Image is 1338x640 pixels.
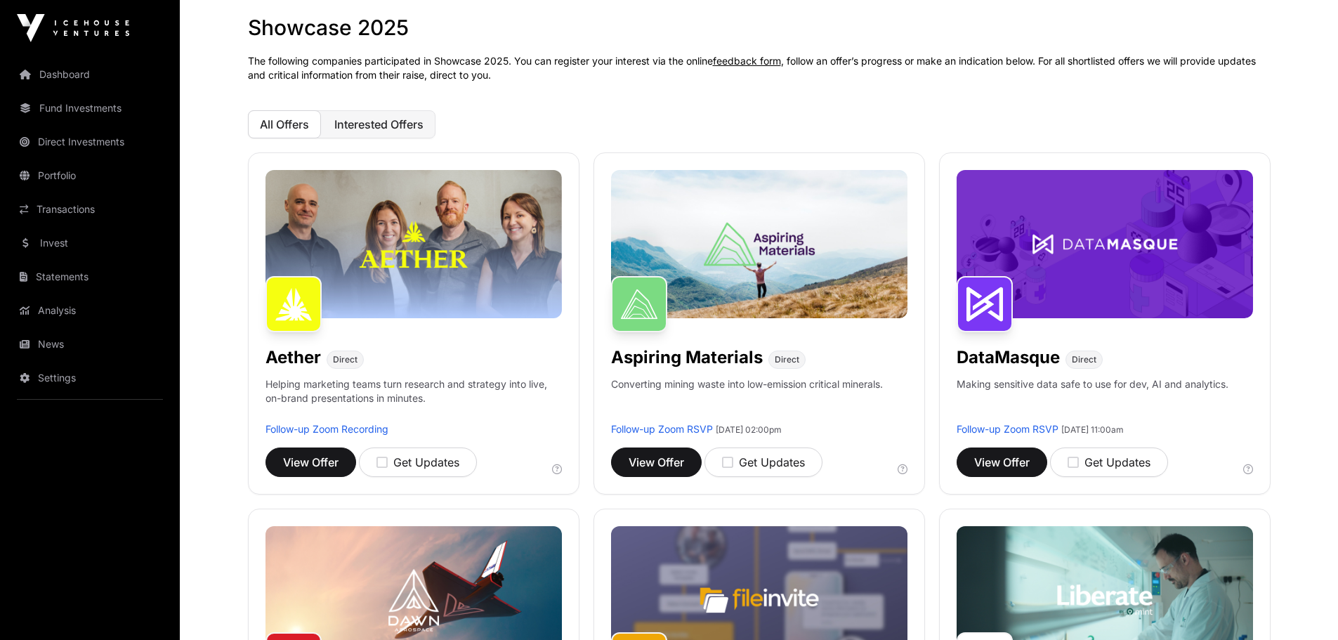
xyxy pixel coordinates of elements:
button: All Offers [248,110,321,138]
div: Get Updates [722,454,805,471]
span: Interested Offers [334,117,424,131]
span: All Offers [260,117,309,131]
a: Follow-up Zoom RSVP [611,423,713,435]
span: [DATE] 11:00am [1061,424,1124,435]
button: Interested Offers [322,110,435,138]
img: DataMasque [957,276,1013,332]
h1: Showcase 2025 [248,15,1271,40]
iframe: Chat Widget [1268,573,1338,640]
button: View Offer [265,448,356,477]
h1: DataMasque [957,346,1060,369]
img: DataMasque-Banner.jpg [957,170,1253,318]
a: Follow-up Zoom Recording [265,423,388,435]
span: Direct [333,354,358,365]
a: Analysis [11,295,169,326]
span: View Offer [974,454,1030,471]
h1: Aether [265,346,321,369]
img: Aspiring Materials [611,276,667,332]
a: Portfolio [11,160,169,191]
a: Statements [11,261,169,292]
a: News [11,329,169,360]
span: Direct [1072,354,1096,365]
button: View Offer [611,448,702,477]
span: View Offer [629,454,684,471]
p: Converting mining waste into low-emission critical minerals. [611,377,883,422]
button: Get Updates [359,448,477,477]
button: View Offer [957,448,1047,477]
img: Aether-Banner.jpg [265,170,562,318]
button: Get Updates [704,448,822,477]
span: Direct [775,354,799,365]
a: Transactions [11,194,169,225]
p: The following companies participated in Showcase 2025. You can register your interest via the onl... [248,54,1271,82]
span: [DATE] 02:00pm [716,424,782,435]
a: Follow-up Zoom RSVP [957,423,1058,435]
p: Making sensitive data safe to use for dev, AI and analytics. [957,377,1228,422]
a: Direct Investments [11,126,169,157]
a: feedback form [713,55,781,67]
a: Dashboard [11,59,169,90]
div: Get Updates [376,454,459,471]
a: Fund Investments [11,93,169,124]
div: Get Updates [1068,454,1150,471]
button: Get Updates [1050,448,1168,477]
img: Aether [265,276,322,332]
a: Invest [11,228,169,259]
a: Settings [11,363,169,393]
h1: Aspiring Materials [611,346,763,369]
img: Aspiring-Banner.jpg [611,170,907,318]
p: Helping marketing teams turn research and strategy into live, on-brand presentations in minutes. [265,377,562,422]
img: Icehouse Ventures Logo [17,14,129,42]
span: View Offer [283,454,339,471]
